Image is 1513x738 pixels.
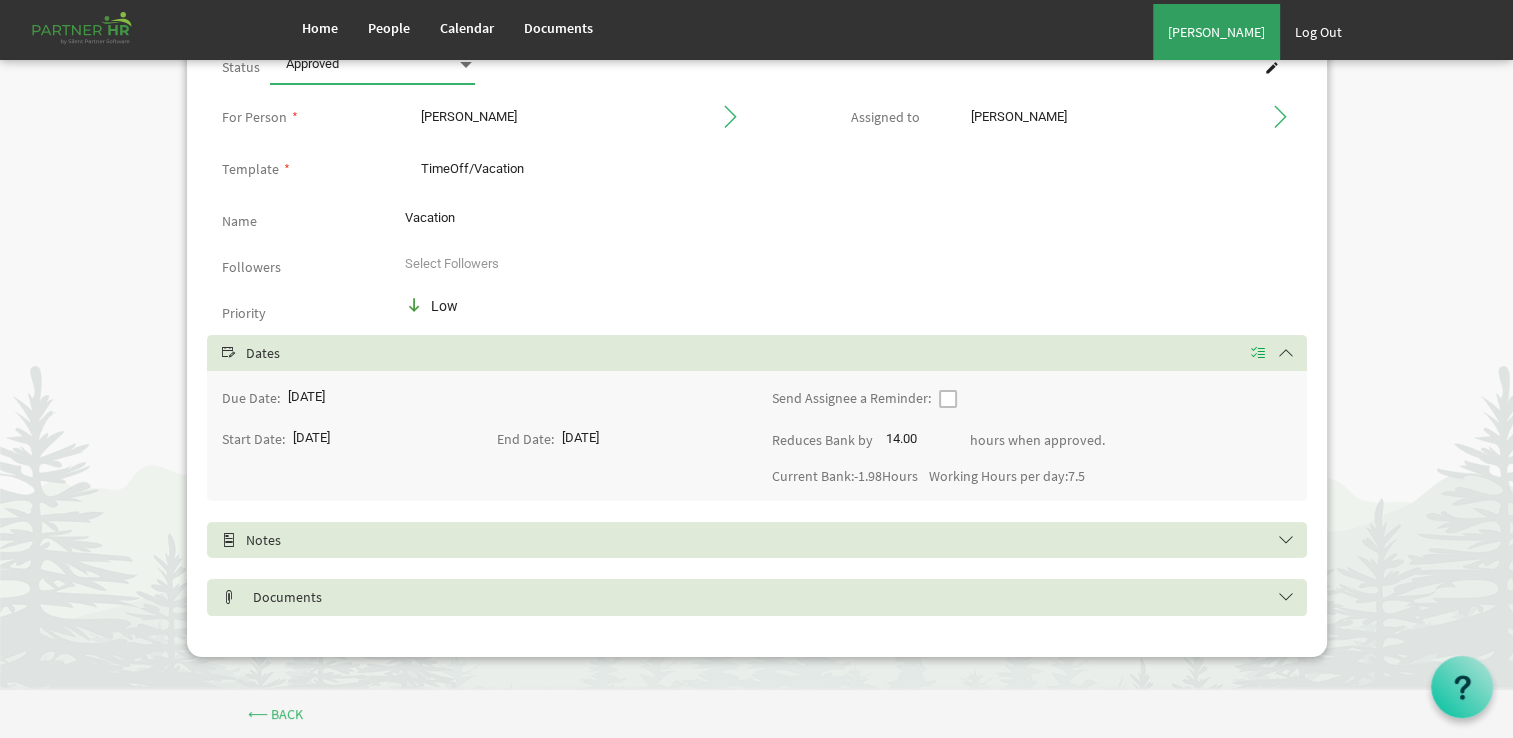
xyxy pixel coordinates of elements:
[524,19,593,37] span: Documents
[222,589,1322,605] h5: Documents
[854,467,882,485] span: -1.98
[218,696,333,732] a: ⟵ Back
[1153,4,1280,60] a: [PERSON_NAME]
[222,214,257,229] label: Name
[368,19,410,37] span: People
[1280,4,1357,60] a: Log Out
[772,433,873,448] label: Reduces Bank by
[222,532,1322,548] h5: Notes
[970,433,1105,448] label: hours when approved.
[222,260,281,275] label: Followers
[222,162,279,177] label: Template
[222,110,287,125] label: This is the person that the activity is about
[718,105,736,123] span: Go to Person's profile
[1068,467,1085,485] span: 7.5
[302,19,338,37] span: Home
[405,296,555,317] div: Low
[929,469,1085,484] label: Working Hours per day:
[222,391,280,406] label: Due Date:
[497,432,554,447] label: End Date:
[772,469,918,484] label: Current Bank: Hours
[772,391,931,406] label: Send Assignee a Reminder:
[222,345,1322,361] h5: Dates
[222,346,236,360] span: Select
[222,60,260,75] label: Status
[851,110,920,125] label: This is the person assigned to work on the activity
[222,432,285,447] label: Start Date:
[1252,53,1292,82] a: Edit Activity
[405,296,431,314] img: priority-low.png
[440,19,494,37] span: Calendar
[222,306,266,321] label: Priority
[1268,105,1286,123] span: Go to Person's profile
